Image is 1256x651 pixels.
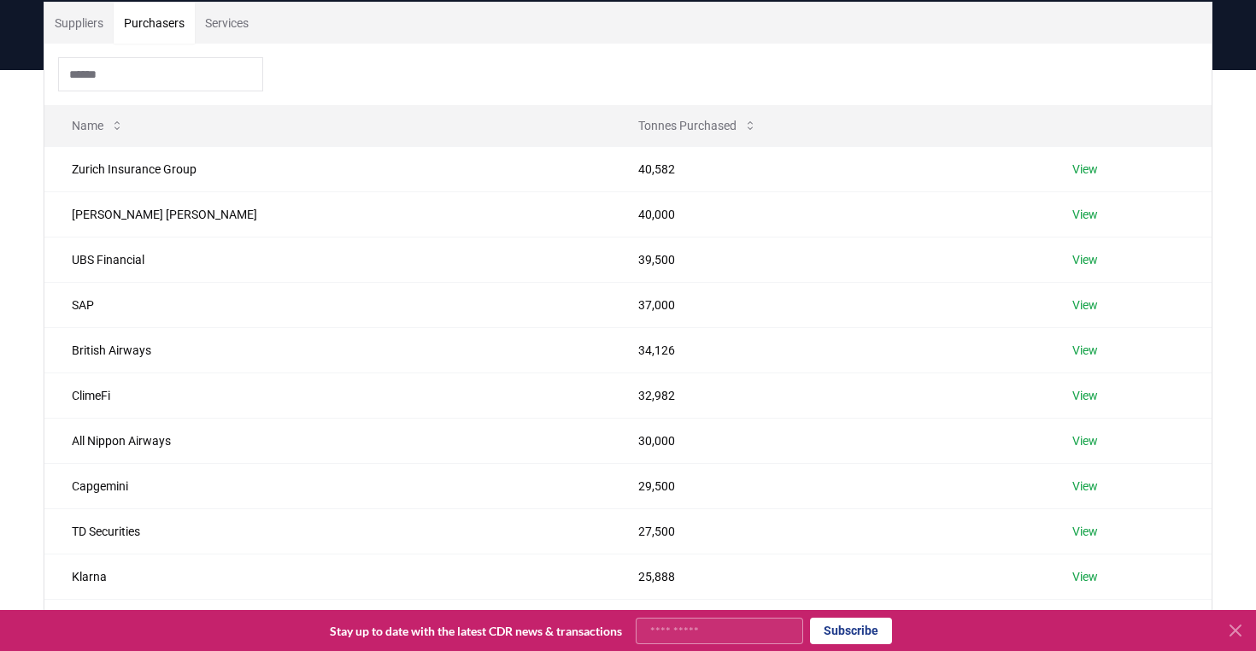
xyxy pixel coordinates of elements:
[44,237,611,282] td: UBS Financial
[44,554,611,599] td: Klarna
[1072,206,1098,223] a: View
[611,463,1045,508] td: 29,500
[611,191,1045,237] td: 40,000
[1072,568,1098,585] a: View
[114,3,195,44] button: Purchasers
[1072,478,1098,495] a: View
[1072,251,1098,268] a: View
[1072,296,1098,314] a: View
[611,282,1045,327] td: 37,000
[1072,342,1098,359] a: View
[611,327,1045,372] td: 34,126
[195,3,259,44] button: Services
[44,372,611,418] td: ClimeFi
[611,554,1045,599] td: 25,888
[44,191,611,237] td: [PERSON_NAME] [PERSON_NAME]
[611,372,1045,418] td: 32,982
[1072,161,1098,178] a: View
[611,508,1045,554] td: 27,500
[611,146,1045,191] td: 40,582
[44,508,611,554] td: TD Securities
[58,108,138,143] button: Name
[44,282,611,327] td: SAP
[611,418,1045,463] td: 30,000
[44,463,611,508] td: Capgemini
[611,237,1045,282] td: 39,500
[1072,523,1098,540] a: View
[44,418,611,463] td: All Nippon Airways
[44,146,611,191] td: Zurich Insurance Group
[1072,387,1098,404] a: View
[1072,432,1098,449] a: View
[625,108,771,143] button: Tonnes Purchased
[44,327,611,372] td: British Airways
[44,3,114,44] button: Suppliers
